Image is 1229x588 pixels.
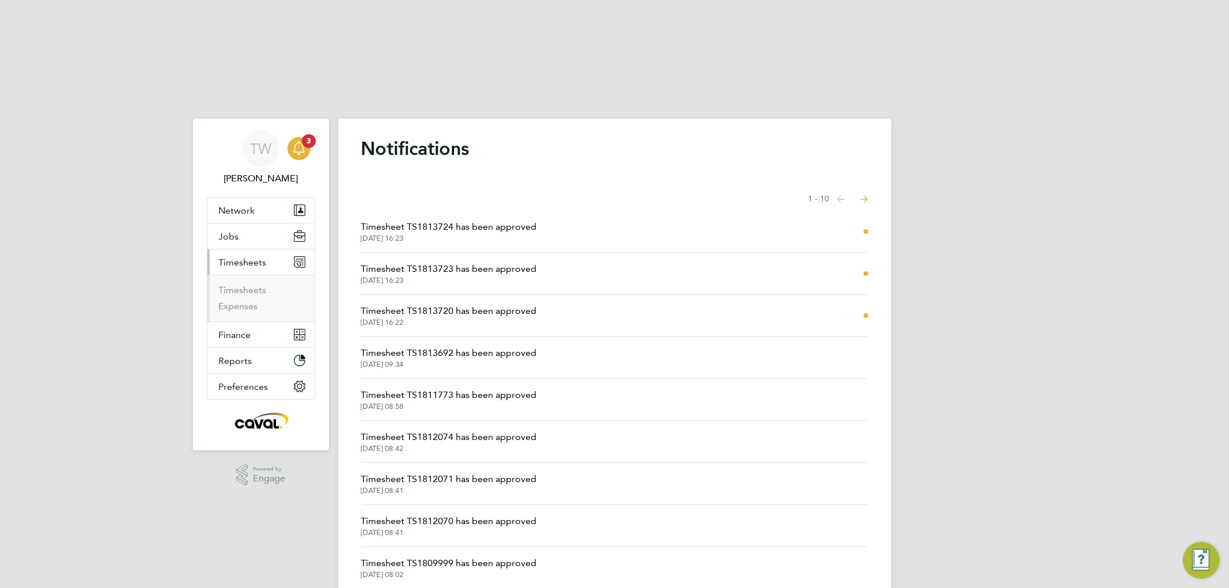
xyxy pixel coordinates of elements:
button: Timesheets [207,249,315,275]
span: Tim Wells [207,172,315,185]
span: Finance [219,329,251,340]
img: caval-logo-retina.png [232,411,289,430]
div: Timesheets [207,275,315,321]
a: TW[PERSON_NAME] [207,130,315,185]
span: Network [219,205,255,216]
span: Timesheet TS1813692 has been approved [361,346,537,360]
a: Timesheets [219,284,267,295]
span: [DATE] 16:22 [361,318,537,327]
a: Timesheet TS1809999 has been approved[DATE] 08:02 [361,556,537,579]
a: Expenses [219,301,258,312]
a: 3 [288,130,311,167]
span: Timesheet TS1812074 has been approved [361,430,537,444]
a: Timesheet TS1813692 has been approved[DATE] 09:34 [361,346,537,369]
span: Timesheet TS1811773 has been approved [361,388,537,402]
span: Timesheet TS1813723 has been approved [361,262,537,276]
span: Timesheets [219,257,267,268]
a: Timesheet TS1813724 has been approved[DATE] 16:23 [361,220,537,243]
span: 3 [302,134,316,148]
span: Powered by [253,464,285,474]
a: Timesheet TS1812071 has been approved[DATE] 08:41 [361,472,537,495]
button: Engage Resource Center [1183,542,1220,579]
span: Engage [253,474,285,484]
span: Jobs [219,231,239,242]
span: [DATE] 16:23 [361,276,537,285]
span: TW [250,141,271,156]
span: Timesheet TS1813720 has been approved [361,304,537,318]
button: Jobs [207,223,315,249]
a: Timesheet TS1812070 has been approved[DATE] 08:41 [361,514,537,537]
button: Network [207,198,315,223]
span: Reports [219,355,252,366]
a: Timesheet TS1813723 has been approved[DATE] 16:23 [361,262,537,285]
a: Timesheet TS1813720 has been approved[DATE] 16:22 [361,304,537,327]
span: Timesheet TS1812070 has been approved [361,514,537,528]
span: 1 - 10 [808,194,830,205]
a: Go to home page [207,411,315,430]
span: Preferences [219,381,269,392]
button: Preferences [207,374,315,399]
nav: Select page of notifications list [808,188,868,211]
span: [DATE] 08:02 [361,570,537,579]
span: [DATE] 08:42 [361,444,537,453]
span: Timesheet TS1809999 has been approved [361,556,537,570]
span: [DATE] 08:41 [361,486,537,495]
span: [DATE] 09:34 [361,360,537,369]
a: Powered byEngage [236,464,285,486]
h1: Notifications [361,137,868,160]
span: Timesheet TS1812071 has been approved [361,472,537,486]
button: Reports [207,348,315,373]
span: [DATE] 08:58 [361,402,537,411]
span: [DATE] 08:41 [361,528,537,537]
a: Timesheet TS1811773 has been approved[DATE] 08:58 [361,388,537,411]
button: Finance [207,322,315,347]
a: Timesheet TS1812074 has been approved[DATE] 08:42 [361,430,537,453]
span: Timesheet TS1813724 has been approved [361,220,537,234]
nav: Main navigation [193,119,329,450]
span: [DATE] 16:23 [361,234,537,243]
